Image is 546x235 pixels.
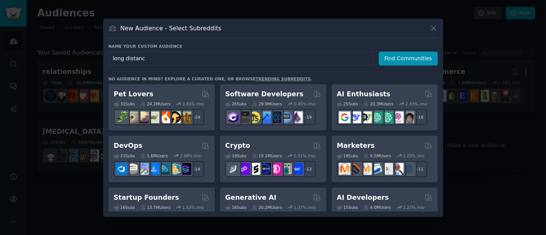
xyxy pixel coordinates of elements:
div: 2.43 % /mo [406,101,427,107]
div: 24.2M Users [140,101,170,107]
img: software [238,111,250,123]
img: csharp [227,111,239,123]
img: elixir [291,111,303,123]
img: defiblockchain [270,163,282,175]
img: AskMarketing [360,163,372,175]
h2: Software Developers [225,89,304,99]
img: MarketingResearch [392,163,404,175]
div: 20.3M Users [363,101,393,107]
img: Docker_DevOps [137,163,149,175]
h3: Name your custom audience [109,44,438,49]
img: AWS_Certified_Experts [126,163,138,175]
div: + 24 [188,109,204,125]
img: DevOpsLinks [148,163,159,175]
img: dogbreed [179,111,191,123]
img: AskComputerScience [280,111,292,123]
div: 25 Sub s [337,101,358,107]
a: trending subreddits [256,77,311,81]
div: 26 Sub s [225,101,247,107]
img: web3 [259,163,271,175]
img: AItoolsCatalog [360,111,372,123]
h2: Crypto [225,141,250,150]
img: iOSProgramming [259,111,271,123]
h2: Generative AI [225,193,277,202]
img: content_marketing [339,163,351,175]
div: 15 Sub s [337,205,358,210]
img: ethfinance [227,163,239,175]
img: platformengineering [158,163,170,175]
img: 0xPolygon [238,163,250,175]
img: ethstaker [249,163,260,175]
img: ballpython [126,111,138,123]
img: googleads [381,163,393,175]
img: GoogleGeminiAI [339,111,351,123]
img: defi_ [291,163,303,175]
img: turtle [148,111,159,123]
div: 16 Sub s [114,205,135,210]
img: bigseo [349,163,361,175]
div: 31 Sub s [114,101,135,107]
div: 21 Sub s [114,153,135,158]
div: + 12 [300,161,316,177]
div: 1.6M Users [140,153,168,158]
div: 19.1M Users [252,153,282,158]
img: PetAdvice [169,111,181,123]
div: 3.27 % /mo [403,205,425,210]
img: reactnative [270,111,282,123]
div: 13.7M Users [140,205,170,210]
img: leopardgeckos [137,111,149,123]
div: 19 Sub s [225,153,247,158]
h2: Startup Founders [114,193,179,202]
div: 0.45 % /mo [294,101,316,107]
img: OpenAIDev [392,111,404,123]
h2: AI Developers [337,193,389,202]
div: 29.9M Users [252,101,282,107]
h2: Pet Lovers [114,89,154,99]
div: 2.08 % /mo [180,153,201,158]
img: cockatiel [158,111,170,123]
div: 0.51 % /mo [294,153,316,158]
h3: New Audience - Select Subreddits [120,24,221,32]
h2: AI Enthusiasts [337,89,390,99]
img: DeepSeek [349,111,361,123]
h2: DevOps [114,141,143,150]
img: learnjavascript [249,111,260,123]
div: 16 Sub s [225,205,247,210]
img: chatgpt_prompts_ [381,111,393,123]
img: ArtificalIntelligence [403,111,414,123]
div: 0.83 % /mo [183,101,204,107]
img: chatgpt_promptDesign [371,111,382,123]
img: OnlineMarketing [403,163,414,175]
div: 1.37 % /mo [294,205,316,210]
div: + 18 [411,109,427,125]
div: + 14 [188,161,204,177]
input: Pick a short name, like "Digital Marketers" or "Movie-Goers" [109,52,373,66]
div: 1.23 % /mo [403,153,425,158]
div: 6.5M Users [363,153,391,158]
img: PlatformEngineers [179,163,191,175]
img: herpetology [116,111,127,123]
div: 4.0M Users [363,205,391,210]
div: 20.2M Users [252,205,282,210]
div: 1.53 % /mo [183,205,204,210]
img: Emailmarketing [371,163,382,175]
button: Find Communities [379,52,438,66]
div: + 11 [411,161,427,177]
img: aws_cdk [169,163,181,175]
img: CryptoNews [280,163,292,175]
img: azuredevops [116,163,127,175]
div: No audience in mind? Explore a curated one, or browse . [109,76,313,81]
div: + 19 [300,109,316,125]
div: 18 Sub s [337,153,358,158]
h2: Marketers [337,141,375,150]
